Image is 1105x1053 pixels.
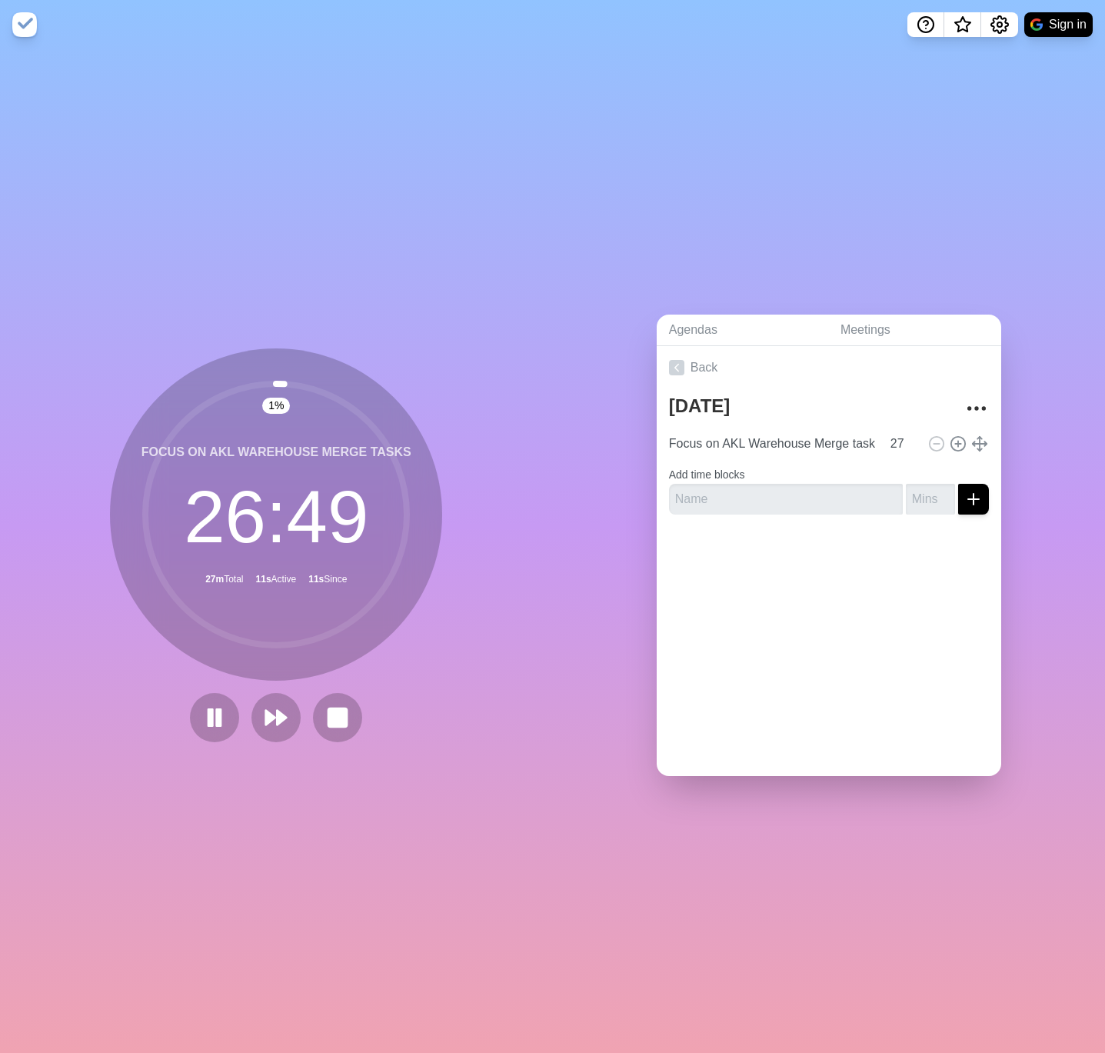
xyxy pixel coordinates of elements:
button: Settings [981,12,1018,37]
input: Name [669,484,903,515]
button: What’s new [944,12,981,37]
a: Agendas [657,315,828,346]
button: Sign in [1024,12,1093,37]
label: Add time blocks [669,468,745,481]
a: Back [657,346,1001,389]
input: Mins [884,428,921,459]
img: google logo [1030,18,1043,31]
button: Help [907,12,944,37]
input: Name [663,428,881,459]
img: timeblocks logo [12,12,37,37]
a: Meetings [828,315,1001,346]
button: More [961,393,992,424]
input: Mins [906,484,955,515]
